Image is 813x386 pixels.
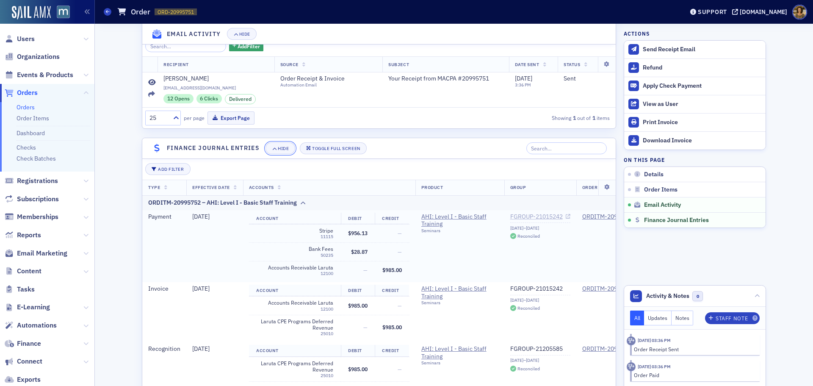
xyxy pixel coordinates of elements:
span: Order Receipt & Invoice [280,75,357,83]
a: Tasks [5,285,35,294]
span: Date Sent [515,61,539,67]
div: Reconciled [517,306,540,311]
strong: 1 [571,114,577,122]
span: [DATE] [192,213,210,220]
div: Reconciled [517,234,540,239]
div: [DOMAIN_NAME] [740,8,787,16]
button: Hide [265,142,295,154]
div: Activity [627,336,636,345]
div: [DATE]–[DATE] [510,225,570,231]
div: ORDITM-20995752 – AHI: Level I - Basic Staff Training [148,198,297,207]
span: Connect [17,357,42,366]
button: Staff Note [705,312,760,324]
span: Invoice [148,285,169,292]
a: Finance [5,339,41,348]
span: Content [17,267,41,276]
div: Download Invoice [643,137,761,144]
span: Stripe [256,228,333,234]
a: Order Items [17,114,49,122]
span: Organizations [17,52,60,61]
span: Status [564,61,580,67]
button: Export Page [207,111,254,125]
a: ORDITM-20995752 [582,345,634,353]
div: Order Receipt Sent [634,345,754,353]
a: Subscriptions [5,194,59,204]
th: Debit [341,213,375,225]
a: Registrations [5,176,58,186]
a: ORDITM-20995752 [582,285,634,293]
th: Credit [375,345,409,357]
span: Recognition [148,345,180,353]
div: 50235 [256,253,333,258]
span: Users [17,34,35,44]
input: Search… [526,142,607,154]
div: 12 Opens [163,94,194,103]
a: Reports [5,230,41,240]
span: Finance Journal Entries [644,217,709,224]
a: AHI: Level I - Basic Staff Training [421,285,498,300]
button: Refund [624,58,766,77]
a: FGROUP-21015242 [510,285,570,293]
a: AHI: Level I - Basic Staff Training [421,213,498,228]
span: [EMAIL_ADDRESS][DOMAIN_NAME] [163,85,268,91]
a: Connect [5,357,42,366]
div: Apply Check Payment [643,82,761,90]
time: 3:36 PM [515,82,531,88]
h4: Finance Journal Entries [167,144,260,153]
a: Orders [5,88,38,97]
span: Subscriptions [17,194,59,204]
img: SailAMX [57,6,70,19]
div: [PERSON_NAME] [163,75,209,83]
span: $985.00 [348,366,368,372]
div: Seminars [421,300,498,305]
th: Debit [341,285,375,297]
a: FGROUP-21015242 [510,213,570,221]
div: ORDITM-20995752 [582,213,634,221]
span: Add Filter [238,42,260,50]
span: Your Receipt from MACPA #20995751 [388,75,489,83]
div: 12100 [256,306,333,312]
div: Hide [239,32,250,36]
th: Account [249,213,341,225]
span: [DATE] [192,285,210,292]
span: $28.87 [351,248,368,255]
a: Memberships [5,212,58,222]
span: Details [644,171,664,178]
span: Accounts [249,184,274,190]
div: 25 [149,114,168,122]
span: Laruta CPE Programs Deferred Revenue [256,360,333,373]
a: Checks [17,144,36,151]
a: Dashboard [17,129,45,137]
a: FGROUP-21205585 [510,345,570,353]
span: — [398,230,402,236]
div: Order Paid [634,371,754,379]
a: Download Invoice [624,131,766,150]
span: Accounts Receivable Laruta [256,300,333,306]
a: Automations [5,321,57,330]
span: Reports [17,230,41,240]
span: ORD-20995751 [158,8,194,16]
div: Seminars [421,228,498,233]
div: Print Invoice [643,119,761,126]
span: $985.00 [348,302,368,309]
div: 11115 [256,234,333,239]
span: — [398,366,402,372]
span: $985.00 [382,324,402,330]
time: 6/30/2025 03:36 PM [638,364,671,369]
span: Email Marketing [17,249,67,258]
button: Send Receipt Email [624,41,766,58]
div: Delivered [225,94,256,104]
a: AHI: Level I - Basic Staff Training [421,345,498,360]
a: SailAMX [12,6,51,19]
span: Effective Date [192,184,230,190]
div: 6 Clicks [196,94,222,103]
span: $985.00 [382,267,402,273]
h1: Order [131,7,150,17]
a: [PERSON_NAME] [163,75,268,83]
div: Activity [627,362,636,371]
span: Source [280,61,299,67]
a: Orders [17,103,35,111]
time: 6/30/2025 03:36 PM [638,337,671,343]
